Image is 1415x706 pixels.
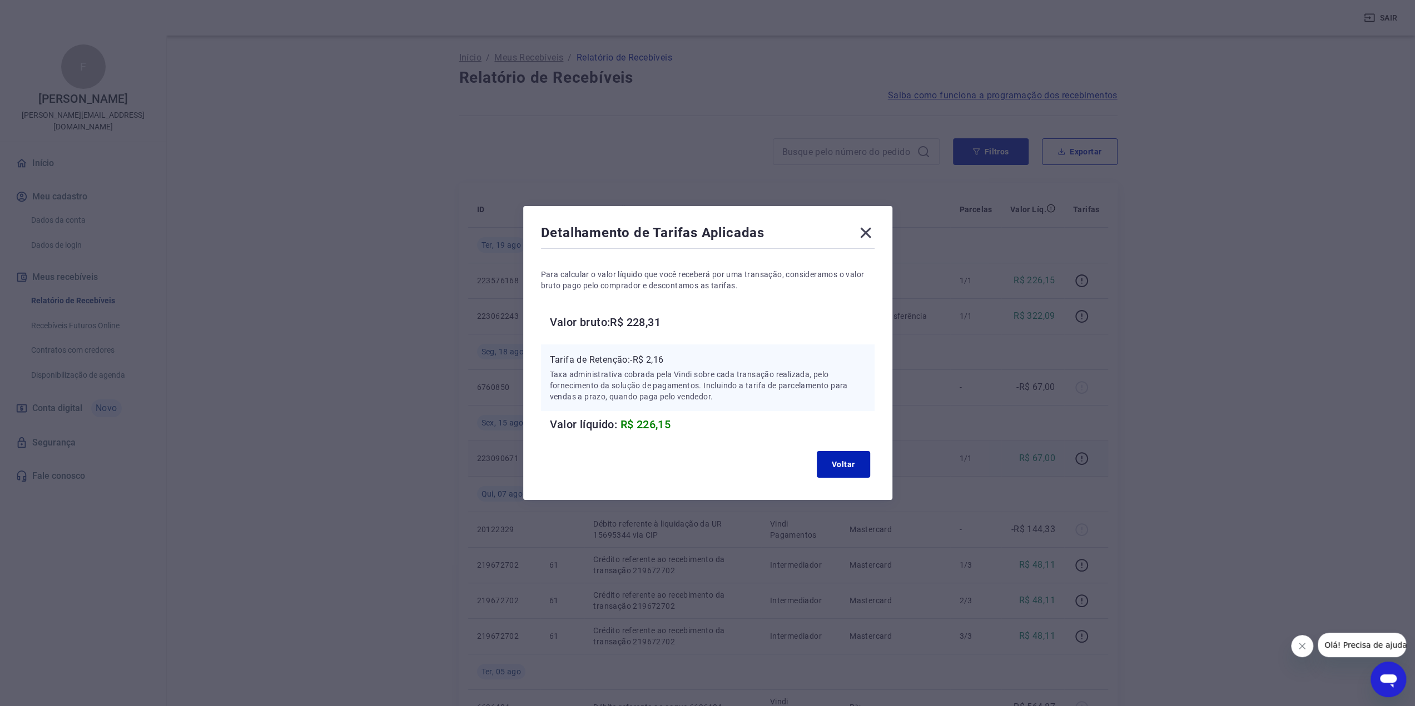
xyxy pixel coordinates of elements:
[620,418,671,431] span: R$ 226,15
[550,313,875,331] h6: Valor bruto: R$ 228,31
[1371,662,1406,697] iframe: Botão para abrir a janela de mensagens
[7,8,93,17] span: Olá! Precisa de ajuda?
[550,415,875,433] h6: Valor líquido:
[550,369,866,402] p: Taxa administrativa cobrada pela Vindi sobre cada transação realizada, pelo fornecimento da soluç...
[1291,635,1313,657] iframe: Fechar mensagem
[550,353,866,367] p: Tarifa de Retenção: -R$ 2,16
[541,269,875,291] p: Para calcular o valor líquido que você receberá por uma transação, consideramos o valor bruto pag...
[541,224,875,246] div: Detalhamento de Tarifas Aplicadas
[817,451,870,478] button: Voltar
[1318,633,1406,657] iframe: Mensagem da empresa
